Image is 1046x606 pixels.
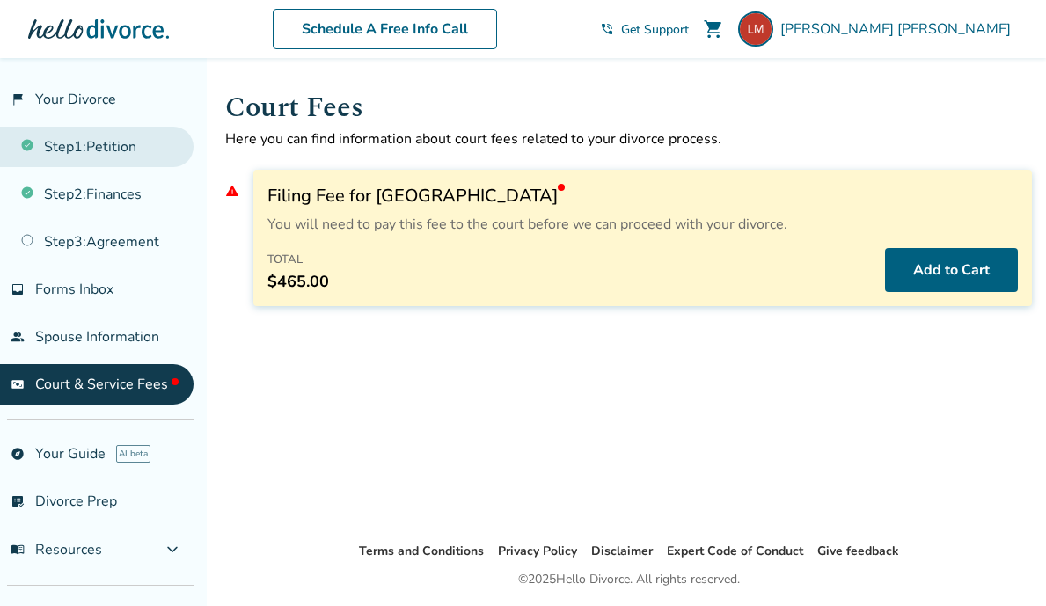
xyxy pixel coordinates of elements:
span: shopping_cart [703,18,724,40]
span: phone_in_talk [600,22,614,36]
span: Resources [11,540,102,559]
span: explore [11,447,25,461]
span: menu_book [11,543,25,557]
span: list_alt_check [11,494,25,508]
span: [PERSON_NAME] [PERSON_NAME] [780,19,1018,39]
span: Forms Inbox [35,280,113,299]
li: Give feedback [817,541,899,562]
a: Privacy Policy [498,543,577,559]
p: Here you can find information about court fees related to your divorce process. [225,129,1032,149]
li: Disclaimer [591,541,653,562]
h4: Total [267,248,329,271]
span: warning [225,184,239,198]
img: lisamozden@gmail.com [738,11,773,47]
button: Add to Cart [885,248,1018,292]
a: Terms and Conditions [359,543,484,559]
a: Schedule A Free Info Call [273,9,497,49]
span: flag_2 [11,92,25,106]
a: phone_in_talkGet Support [600,21,689,38]
span: expand_more [162,539,183,560]
span: Get Support [621,21,689,38]
span: $465.00 [267,271,329,292]
iframe: Chat Widget [958,522,1046,606]
h3: Filing Fee for [GEOGRAPHIC_DATA] [267,184,1018,208]
span: universal_currency_alt [11,377,25,391]
span: inbox [11,282,25,296]
span: AI beta [116,445,150,463]
p: You will need to pay this fee to the court before we can proceed with your divorce. [267,215,1018,234]
div: © 2025 Hello Divorce. All rights reserved. [518,569,740,590]
a: Expert Code of Conduct [667,543,803,559]
span: Court & Service Fees [35,375,179,394]
span: people [11,330,25,344]
h1: Court Fees [225,86,1032,129]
